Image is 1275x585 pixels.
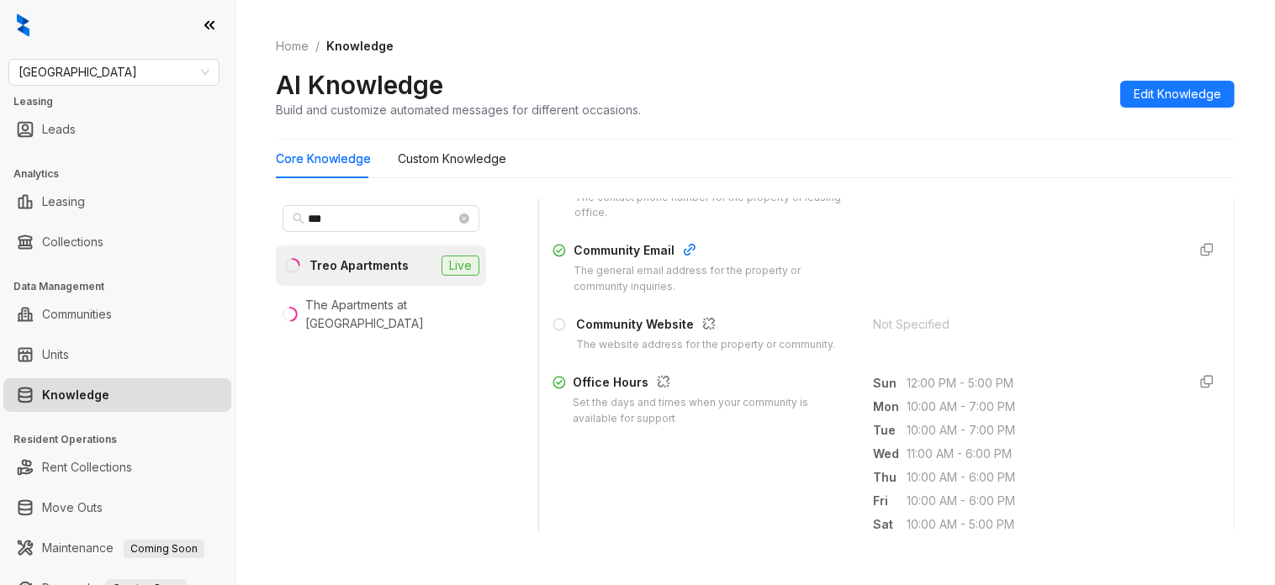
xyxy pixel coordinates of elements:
span: Coming Soon [124,540,204,558]
span: Sun [873,374,907,393]
div: The website address for the property or community. [576,337,835,353]
li: Move Outs [3,491,231,524]
span: 10:00 AM - 6:00 PM [907,492,1173,510]
span: 10:00 AM - 6:00 PM [907,468,1173,487]
span: Fri [873,492,907,510]
div: Core Knowledge [276,150,371,168]
li: Rent Collections [3,451,231,484]
div: Office Hours [573,373,852,395]
span: Edit Knowledge [1134,85,1221,103]
a: Leasing [42,185,85,219]
div: Set the days and times when your community is available for support [573,395,852,427]
li: Collections [3,225,231,259]
a: Move Outs [42,491,103,524]
span: Wed [873,445,907,463]
a: Knowledge [42,378,109,412]
div: Treo Apartments [309,256,409,275]
li: Communities [3,298,231,331]
span: 10:00 AM - 7:00 PM [907,398,1173,416]
div: The general email address for the property or community inquiries. [574,263,853,295]
span: Live [442,256,479,276]
div: Not Specified [873,315,1173,334]
span: close-circle [459,213,469,224]
li: Maintenance [3,531,231,565]
span: Knowledge [326,39,394,53]
div: Custom Knowledge [398,150,506,168]
li: / [315,37,320,55]
div: Build and customize automated messages for different occasions. [276,101,641,119]
span: 12:00 PM - 5:00 PM [907,374,1173,393]
h3: Leasing [13,94,235,109]
h3: Analytics [13,166,235,182]
span: Sat [873,515,907,534]
span: Tue [873,421,907,440]
h2: AI Knowledge [276,69,443,101]
a: Home [272,37,312,55]
a: Collections [42,225,103,259]
span: Thu [873,468,907,487]
a: Units [42,338,69,372]
div: The Apartments at [GEOGRAPHIC_DATA] [305,296,479,333]
span: Fairfield [19,60,209,85]
div: The contact phone number for the property or leasing office. [574,190,852,222]
li: Leasing [3,185,231,219]
li: Leads [3,113,231,146]
img: logo [17,13,29,37]
span: 10:00 AM - 5:00 PM [907,515,1173,534]
li: Knowledge [3,378,231,412]
h3: Resident Operations [13,432,235,447]
a: Leads [42,113,76,146]
li: Units [3,338,231,372]
button: Edit Knowledge [1120,81,1235,108]
span: 10:00 AM - 7:00 PM [907,421,1173,440]
h3: Data Management [13,279,235,294]
span: search [293,213,304,224]
a: Rent Collections [42,451,132,484]
span: Mon [873,398,907,416]
div: Community Email [574,241,853,263]
a: Communities [42,298,112,331]
span: 11:00 AM - 6:00 PM [907,445,1173,463]
div: Community Website [576,315,835,337]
